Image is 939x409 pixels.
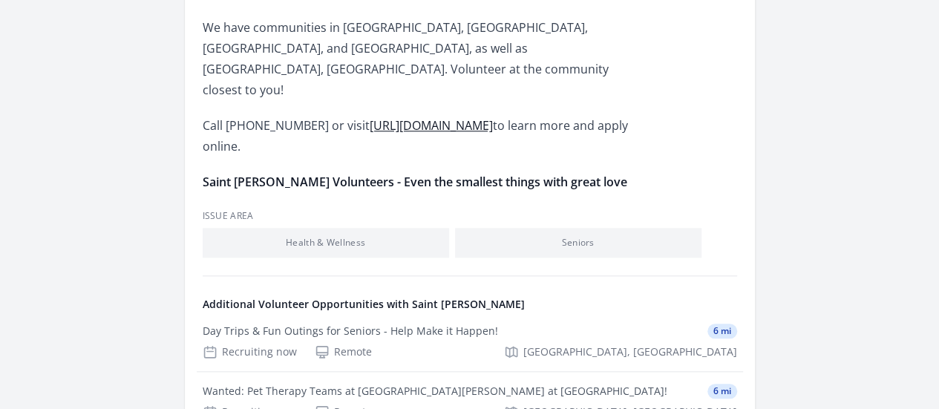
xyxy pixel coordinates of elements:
li: Health & Wellness [203,228,449,258]
h4: Additional Volunteer Opportunities with Saint [PERSON_NAME] [203,297,737,312]
div: Remote [315,344,372,359]
span: 6 mi [707,324,737,338]
strong: Saint [PERSON_NAME] Volunteers - Even the smallest things with great love [203,174,627,190]
p: Call [PHONE_NUMBER] or visit to learn more and apply online. [203,115,637,157]
span: 6 mi [707,384,737,399]
a: Day Trips & Fun Outings for Seniors - Help Make it Happen! 6 mi Recruiting now Remote [GEOGRAPHIC... [197,312,743,371]
a: [URL][DOMAIN_NAME] [370,117,493,134]
div: Day Trips & Fun Outings for Seniors - Help Make it Happen! [203,324,498,338]
li: Seniors [455,228,701,258]
span: [GEOGRAPHIC_DATA], [GEOGRAPHIC_DATA] [523,344,737,359]
p: We have communities in [GEOGRAPHIC_DATA], [GEOGRAPHIC_DATA], [GEOGRAPHIC_DATA], and [GEOGRAPHIC_D... [203,17,637,100]
div: Recruiting now [203,344,297,359]
div: Wanted: Pet Therapy Teams at [GEOGRAPHIC_DATA][PERSON_NAME] at [GEOGRAPHIC_DATA]! [203,384,667,399]
h3: Issue area [203,210,737,222]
